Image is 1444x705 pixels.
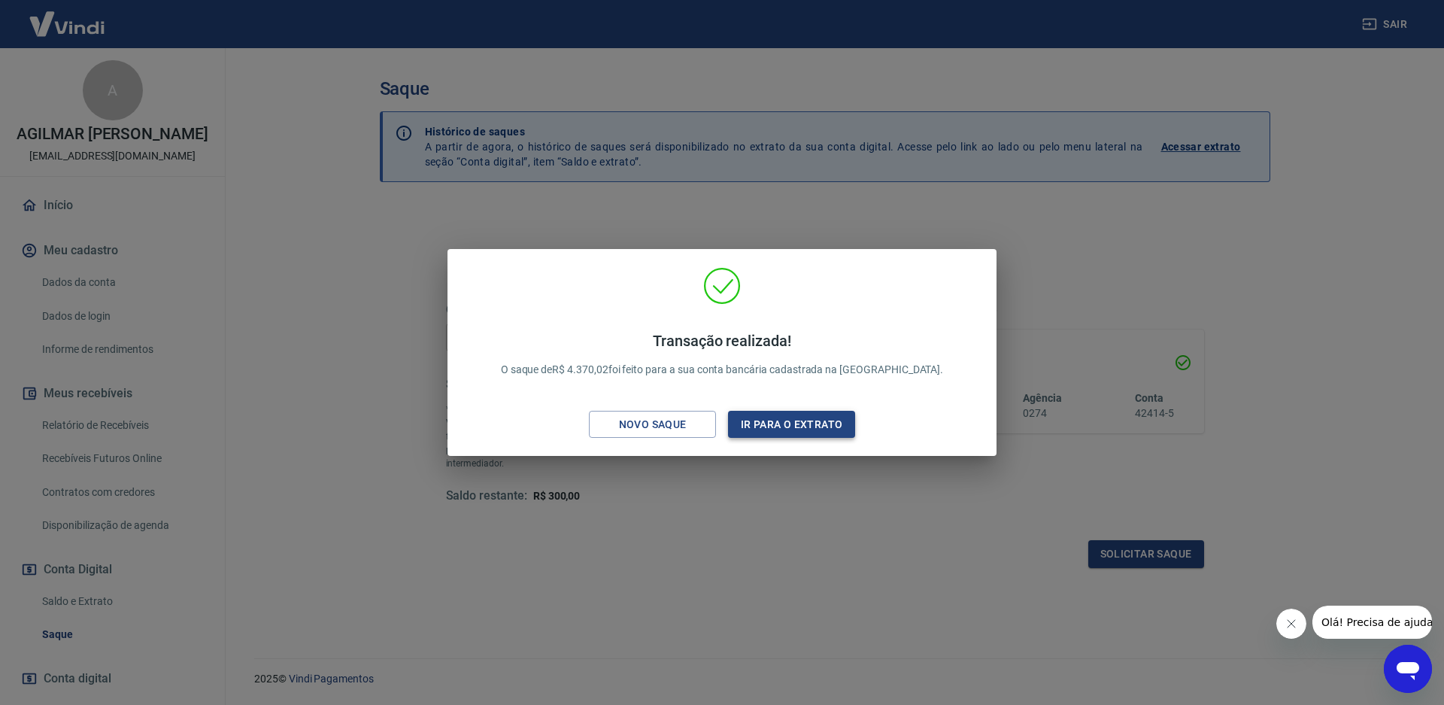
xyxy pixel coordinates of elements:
[728,411,855,439] button: Ir para o extrato
[1312,606,1432,639] iframe: Mensagem da empresa
[601,415,705,434] div: Novo saque
[9,11,126,23] span: Olá! Precisa de ajuda?
[501,332,944,378] p: O saque de R$ 4.370,02 foi feito para a sua conta bancária cadastrada na [GEOGRAPHIC_DATA].
[589,411,716,439] button: Novo saque
[1384,645,1432,693] iframe: Botão para abrir a janela de mensagens
[501,332,944,350] h4: Transação realizada!
[1276,609,1306,639] iframe: Fechar mensagem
